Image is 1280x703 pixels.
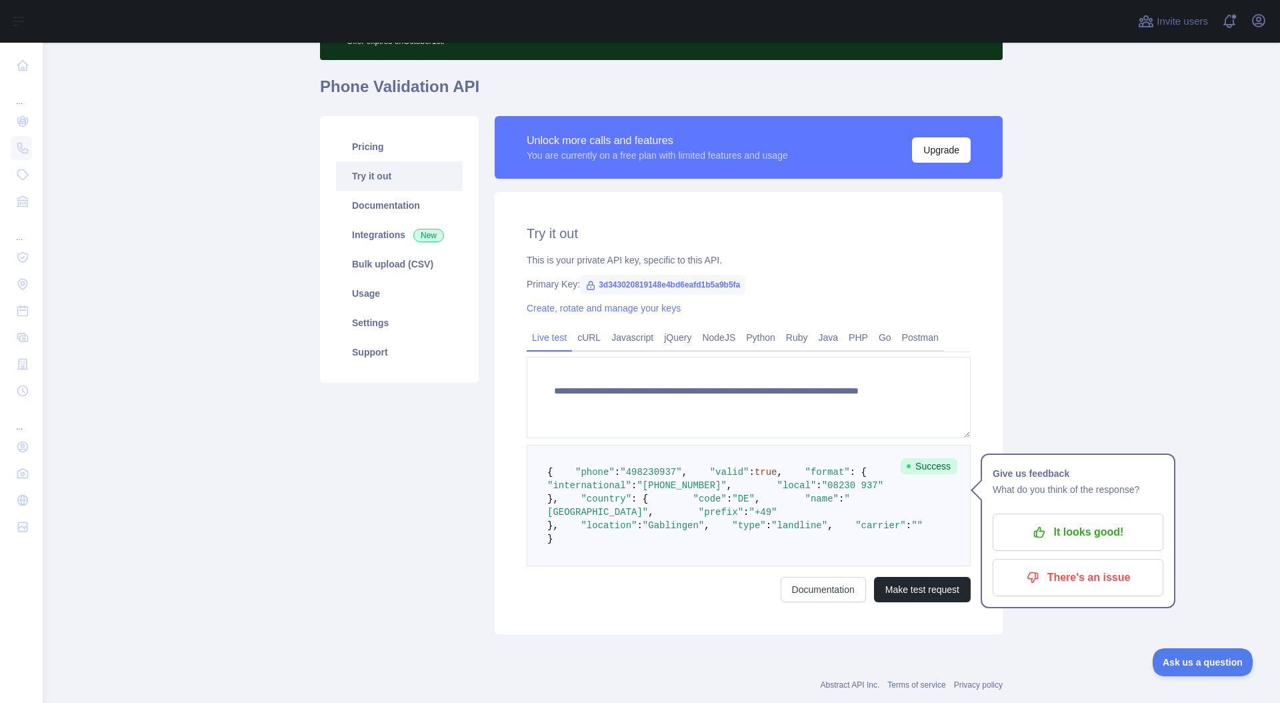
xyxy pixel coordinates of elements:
[547,467,553,478] span: {
[766,520,771,531] span: :
[637,520,642,531] span: :
[527,277,971,291] div: Primary Key:
[704,520,709,531] span: ,
[615,467,620,478] span: :
[906,520,911,531] span: :
[749,467,754,478] span: :
[781,577,866,602] a: Documentation
[827,520,833,531] span: ,
[912,137,971,163] button: Upgrade
[911,520,923,531] span: ""
[887,680,945,690] a: Terms of service
[839,494,844,504] span: :
[336,279,463,308] a: Usage
[527,224,971,243] h2: Try it out
[527,303,681,313] a: Create, rotate and manage your keys
[781,327,813,348] a: Ruby
[643,520,704,531] span: "Gablingen"
[805,494,839,504] span: "name"
[805,467,850,478] span: "format"
[581,520,637,531] span: "location"
[336,220,463,249] a: Integrations New
[336,337,463,367] a: Support
[850,467,867,478] span: : {
[581,494,631,504] span: "country"
[637,480,726,491] span: "[PHONE_NUMBER]"
[547,520,559,531] span: },
[527,327,572,348] a: Live test
[606,327,659,348] a: Javascript
[993,466,1163,482] h1: Give us feedback
[547,480,631,491] span: "international"
[743,507,749,518] span: :
[993,482,1163,498] p: What do you think of the response?
[874,577,971,602] button: Make test request
[1135,11,1211,32] button: Invite users
[527,133,788,149] div: Unlock more calls and features
[336,191,463,220] a: Documentation
[1157,14,1208,29] span: Invite users
[727,480,732,491] span: ,
[336,161,463,191] a: Try it out
[843,327,873,348] a: PHP
[631,480,637,491] span: :
[527,253,971,267] div: This is your private API key, specific to this API.
[320,76,1003,108] h1: Phone Validation API
[732,520,765,531] span: "type"
[727,494,732,504] span: :
[741,327,781,348] a: Python
[755,494,760,504] span: ,
[777,467,783,478] span: ,
[572,327,606,348] a: cURL
[413,229,444,242] span: New
[749,507,777,518] span: "+49"
[547,494,559,504] span: },
[699,507,743,518] span: "prefix"
[697,327,741,348] a: NodeJS
[732,494,755,504] span: "DE"
[336,308,463,337] a: Settings
[11,80,32,107] div: ...
[336,249,463,279] a: Bulk upload (CSV)
[855,520,906,531] span: "carrier"
[954,680,1003,690] a: Privacy policy
[873,327,897,348] a: Go
[336,132,463,161] a: Pricing
[897,327,944,348] a: Postman
[816,480,821,491] span: :
[821,680,880,690] a: Abstract API Inc.
[620,467,681,478] span: "498230937"
[777,480,816,491] span: "local"
[11,216,32,243] div: ...
[547,534,553,544] span: }
[1153,648,1253,676] iframe: Toggle Customer Support
[575,467,615,478] span: "phone"
[11,406,32,432] div: ...
[822,480,883,491] span: "08230 937"
[659,327,697,348] a: jQuery
[693,494,726,504] span: "code"
[527,149,788,162] div: You are currently on a free plan with limited features and usage
[682,467,687,478] span: ,
[813,327,844,348] a: Java
[580,275,745,295] span: 3d343020819148e4bd6eafd1b5a9b5fa
[710,467,749,478] span: "valid"
[901,458,957,474] span: Success
[771,520,827,531] span: "landline"
[755,467,777,478] span: true
[631,494,648,504] span: : {
[648,507,653,518] span: ,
